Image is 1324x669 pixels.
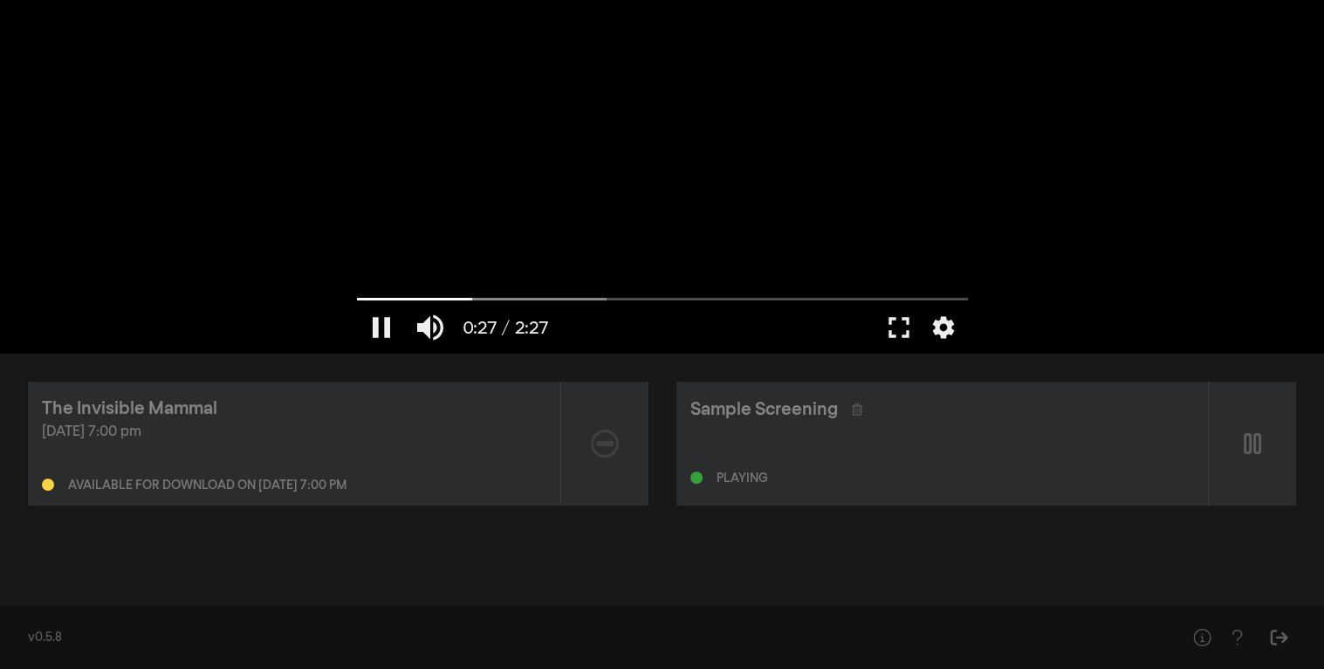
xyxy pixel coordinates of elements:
div: v0.5.8 [28,629,1149,647]
div: Playing [717,472,768,485]
button: Full screen [875,301,923,354]
button: 0:27 / 2:27 [455,301,557,354]
div: Available for download on [DATE] 7:00 pm [68,479,346,492]
button: Pause [357,301,406,354]
div: Sample Screening [690,397,838,423]
button: Help [1219,620,1254,655]
button: Help [1184,620,1219,655]
button: More settings [923,301,964,354]
div: [DATE] 7:00 pm [42,422,546,443]
button: Mute [406,301,455,354]
button: Sign Out [1261,620,1296,655]
div: The Invisible Mammal [42,396,217,422]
